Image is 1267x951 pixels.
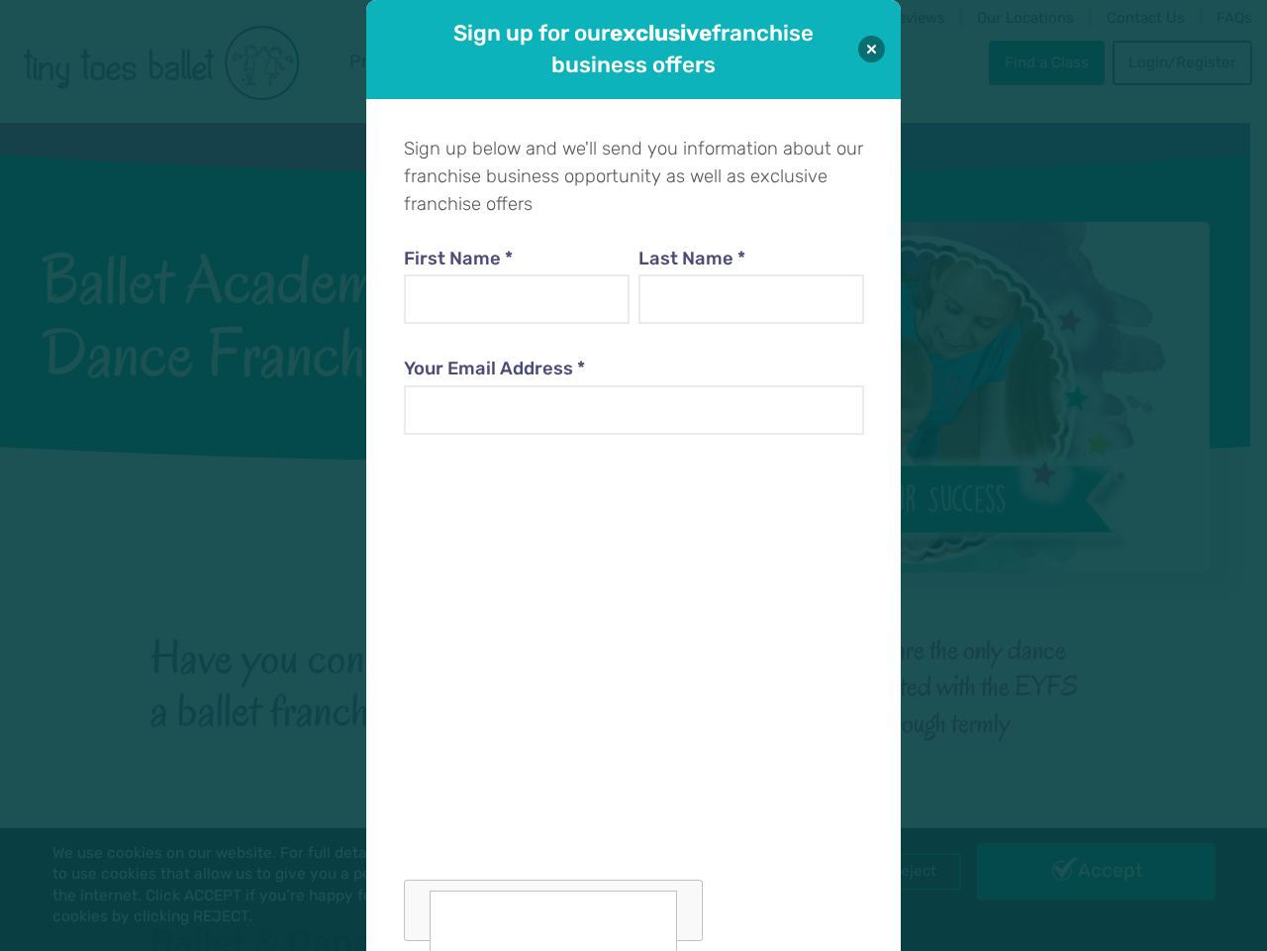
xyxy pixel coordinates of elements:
label: Your Email Address * [404,356,863,383]
h1: Sign up for our franchise business offers [422,18,845,80]
p: Sign up below and we'll send you information about our franchise business opportunity as well as ... [404,136,863,218]
label: Last Name * [638,246,864,273]
label: First Name * [404,246,630,273]
strong: exclusive [610,20,712,47]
